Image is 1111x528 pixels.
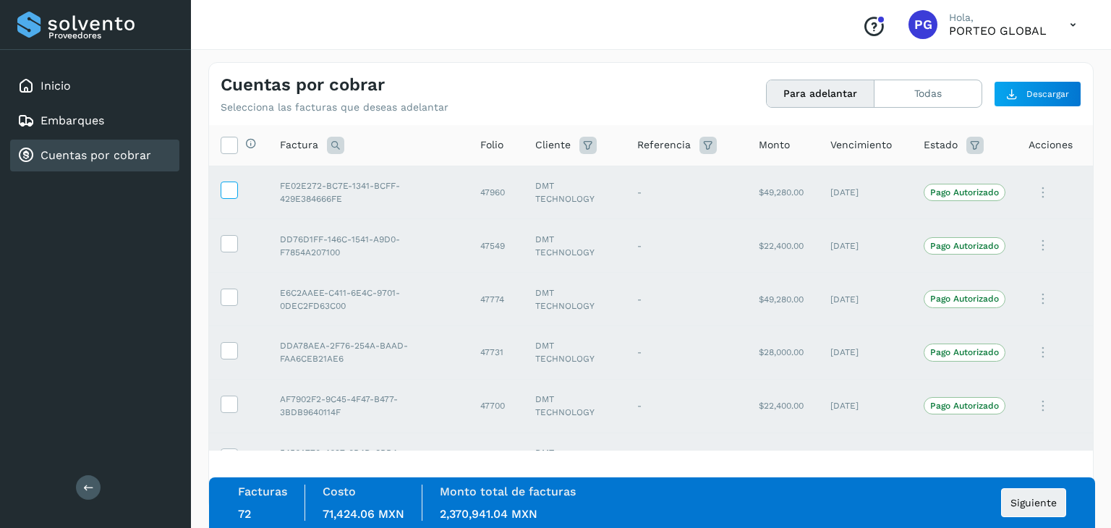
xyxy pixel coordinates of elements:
td: - [626,325,747,379]
td: DD76D1FF-146C-1541-A9D0-F7854A207100 [268,219,469,273]
button: Siguiente [1001,488,1066,517]
td: $28,000.00 [747,325,819,379]
label: Monto total de facturas [440,485,576,498]
span: Vencimiento [830,137,892,153]
td: [DATE] [819,379,912,433]
p: Proveedores [48,30,174,41]
span: 2,370,941.04 MXN [440,507,537,521]
td: DMT TECHNOLOGY [524,219,626,273]
p: Pago Autorizado [930,401,999,411]
td: $22,400.00 [747,379,819,433]
button: Para adelantar [767,80,874,107]
span: Acciones [1029,137,1073,153]
td: - [626,166,747,219]
span: Folio [480,137,503,153]
td: [DATE] [819,325,912,379]
div: Embarques [10,105,179,137]
td: DMT TECHNOLOGY [524,325,626,379]
td: DMT TECHNOLOGY [524,166,626,219]
td: 47960 [469,166,524,219]
td: 47725 [469,433,524,486]
span: Siguiente [1010,498,1057,508]
h4: Cuentas por cobrar [221,74,385,95]
p: Pago Autorizado [930,241,999,251]
td: [DATE] [819,273,912,326]
div: Cuentas por cobrar [10,140,179,171]
span: Descargar [1026,88,1069,101]
td: [DATE] [819,219,912,273]
td: $22,400.00 [747,219,819,273]
button: Descargar [994,81,1081,107]
td: DMT TECHNOLOGY [524,273,626,326]
td: 47700 [469,379,524,433]
p: PORTEO GLOBAL [949,24,1047,38]
span: Monto [759,137,790,153]
span: 72 [238,507,251,521]
td: DMT TECHNOLOGY [524,433,626,486]
td: 47774 [469,273,524,326]
td: 47549 [469,219,524,273]
td: $47,040.00 [747,433,819,486]
span: Cliente [535,137,571,153]
td: $49,280.00 [747,273,819,326]
td: $49,280.00 [747,166,819,219]
td: [DATE] [819,433,912,486]
td: 5456A770-4697-0B4D-8BB4-D89197BCFCE5 [268,433,469,486]
label: Facturas [238,485,287,498]
div: Inicio [10,70,179,102]
p: Pago Autorizado [930,294,999,304]
label: Costo [323,485,356,498]
td: AF7902F2-9C45-4F47-B477-3BDB9640114F [268,379,469,433]
span: Estado [924,137,958,153]
a: Inicio [41,79,71,93]
td: - [626,219,747,273]
td: - [626,433,747,486]
span: Factura [280,137,318,153]
a: Embarques [41,114,104,127]
td: FE02E272-BC7E-1341-BCFF-429E384666FE [268,166,469,219]
td: DMT TECHNOLOGY [524,379,626,433]
span: 71,424.06 MXN [323,507,404,521]
p: Hola, [949,12,1047,24]
td: DDA78AEA-2F76-254A-BAAD-FAA6CEB21AE6 [268,325,469,379]
p: Pago Autorizado [930,187,999,197]
p: Selecciona las facturas que deseas adelantar [221,101,448,114]
p: Pago Autorizado [930,347,999,357]
span: Referencia [637,137,691,153]
button: Todas [874,80,982,107]
a: Cuentas por cobrar [41,148,151,162]
td: - [626,273,747,326]
td: E6C2AAEE-C411-6E4C-9701-0DEC2FD63C00 [268,273,469,326]
td: - [626,379,747,433]
td: [DATE] [819,166,912,219]
td: 47731 [469,325,524,379]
